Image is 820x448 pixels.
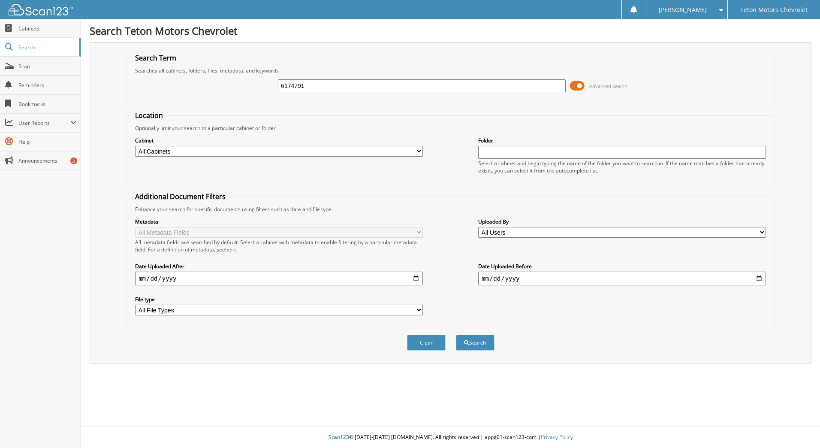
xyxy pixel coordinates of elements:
[135,239,423,253] div: All metadata fields are searched by default. Select a cabinet with metadata to enable filtering b...
[18,44,75,51] span: Search
[777,407,820,448] iframe: Chat Widget
[478,218,766,225] label: Uploaded By
[478,272,766,285] input: end
[131,124,770,132] div: Optionally limit your search to a particular cabinet or folder
[478,160,766,174] div: Select a cabinet and begin typing the name of the folder you want to search in. If the name match...
[478,137,766,144] label: Folder
[659,7,707,12] span: [PERSON_NAME]
[131,67,770,74] div: Searches all cabinets, folders, files, metadata, and keywords
[18,100,76,108] span: Bookmarks
[18,119,70,127] span: User Reports
[407,335,446,351] button: Clear
[135,263,423,270] label: Date Uploaded After
[18,157,76,164] span: Announcements
[18,63,76,70] span: Scan
[135,272,423,285] input: start
[135,137,423,144] label: Cabinet
[225,246,236,253] a: here
[131,111,167,120] legend: Location
[18,82,76,89] span: Reminders
[81,427,820,448] div: © [DATE]-[DATE] [DOMAIN_NAME]. All rights reserved | appg01-scan123-com |
[70,157,77,164] div: 2
[18,138,76,145] span: Help
[541,433,573,441] a: Privacy Policy
[135,296,423,303] label: File type
[9,4,73,15] img: scan123-logo-white.svg
[478,263,766,270] label: Date Uploaded Before
[131,53,181,63] legend: Search Term
[329,433,349,441] span: Scan123
[18,25,76,32] span: Cabinets
[131,206,770,213] div: Enhance your search for specific documents using filters such as date and file type.
[131,192,230,201] legend: Additional Document Filters
[135,218,423,225] label: Metadata
[456,335,494,351] button: Search
[589,83,627,89] span: Advanced Search
[740,7,808,12] span: Teton Motors Chevrolet
[90,24,811,38] h1: Search Teton Motors Chevrolet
